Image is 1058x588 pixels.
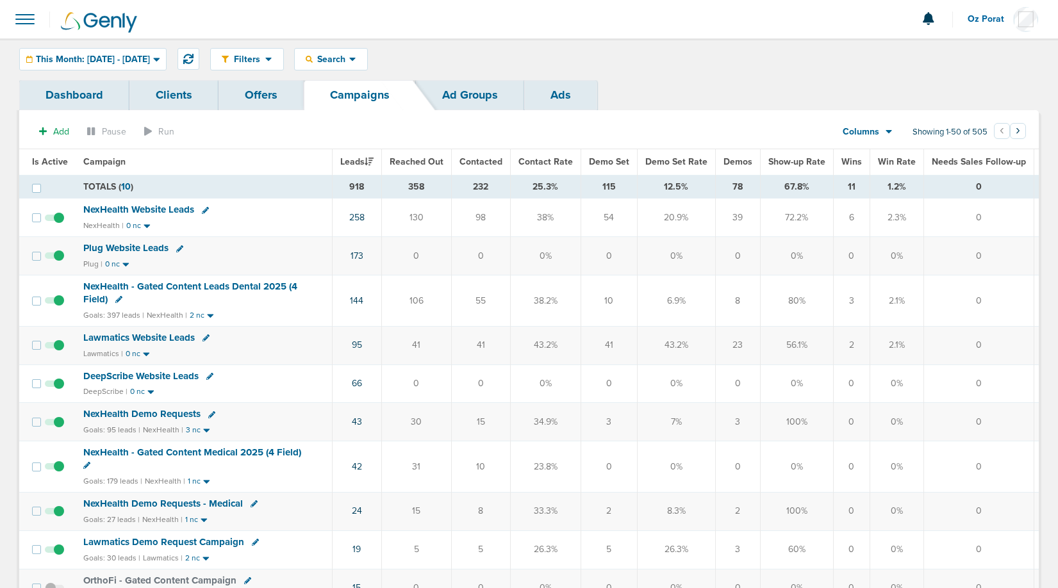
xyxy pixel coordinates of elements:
[637,175,715,199] td: 12.5%
[352,416,362,427] a: 43
[581,364,637,403] td: 0
[451,326,510,364] td: 41
[715,275,760,326] td: 8
[510,237,581,275] td: 0%
[637,492,715,530] td: 8.3%
[878,156,916,167] span: Win Rate
[833,364,870,403] td: 0
[185,553,200,563] small: 2 nc
[350,295,363,306] a: 144
[870,364,923,403] td: 0%
[381,199,451,237] td: 130
[923,364,1034,403] td: 0
[923,199,1034,237] td: 0
[760,237,833,275] td: 0%
[381,326,451,364] td: 41
[510,441,581,492] td: 23.8%
[581,237,637,275] td: 0
[581,492,637,530] td: 2
[581,175,637,199] td: 115
[760,199,833,237] td: 72.2%
[510,403,581,441] td: 34.9%
[83,204,194,215] span: NexHealth Website Leads
[332,175,381,199] td: 918
[510,326,581,364] td: 43.2%
[581,275,637,326] td: 10
[130,387,145,396] small: 0 nc
[83,536,244,548] span: Lawmatics Demo Request Campaign
[83,242,169,254] span: Plug Website Leads
[351,250,363,261] a: 173
[715,237,760,275] td: 0
[451,199,510,237] td: 98
[451,237,510,275] td: 0
[637,275,715,326] td: 6.9%
[645,156,707,167] span: Demo Set Rate
[723,156,752,167] span: Demos
[510,492,581,530] td: 33.3%
[870,326,923,364] td: 2.1%
[19,80,129,110] a: Dashboard
[833,275,870,326] td: 3
[83,221,124,230] small: NexHealth |
[768,156,825,167] span: Show-up Rate
[61,12,137,33] img: Genly
[188,477,201,486] small: 1 nc
[510,199,581,237] td: 38%
[841,156,862,167] span: Wins
[760,364,833,403] td: 0%
[83,349,123,358] small: Lawmatics |
[923,530,1034,569] td: 0
[185,515,198,525] small: 1 nc
[83,387,128,396] small: DeepScribe |
[715,175,760,199] td: 78
[923,275,1034,326] td: 0
[589,156,629,167] span: Demo Set
[760,403,833,441] td: 100%
[923,326,1034,364] td: 0
[186,425,201,435] small: 3 nc
[83,311,144,320] small: Goals: 397 leads |
[83,259,103,268] small: Plug |
[870,175,923,199] td: 1.2%
[145,477,185,486] small: NexHealth |
[121,181,131,192] span: 10
[637,530,715,569] td: 26.3%
[126,221,141,231] small: 0 nc
[760,492,833,530] td: 100%
[870,441,923,492] td: 0%
[83,498,243,509] span: NexHealth Demo Requests - Medical
[83,408,201,420] span: NexHealth Demo Requests
[451,364,510,403] td: 0
[381,530,451,569] td: 5
[352,544,361,555] a: 19
[923,175,1034,199] td: 0
[715,326,760,364] td: 23
[143,553,183,562] small: Lawmatics |
[349,212,365,223] a: 258
[637,326,715,364] td: 43.2%
[1010,123,1026,139] button: Go to next page
[510,364,581,403] td: 0%
[870,275,923,326] td: 2.1%
[83,332,195,343] span: Lawmatics Website Leads
[381,441,451,492] td: 31
[870,199,923,237] td: 2.3%
[581,199,637,237] td: 54
[76,175,332,199] td: TOTALS ( )
[833,441,870,492] td: 0
[352,378,362,389] a: 66
[715,403,760,441] td: 3
[83,281,297,305] span: NexHealth - Gated Content Leads Dental 2025 (4 Field)
[715,441,760,492] td: 0
[968,15,1013,24] span: Oz Porat
[833,199,870,237] td: 6
[340,156,374,167] span: Leads
[581,403,637,441] td: 3
[870,237,923,275] td: 0%
[843,126,879,138] span: Columns
[83,446,301,458] span: NexHealth - Gated Content Medical 2025 (4 Field)
[352,339,362,350] a: 95
[715,199,760,237] td: 39
[390,156,443,167] span: Reached Out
